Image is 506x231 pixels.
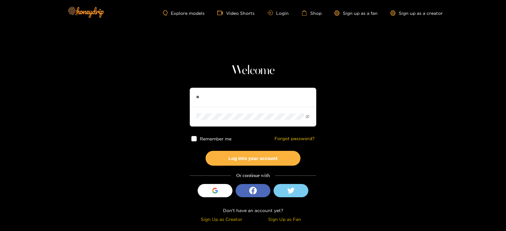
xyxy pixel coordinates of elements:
[217,10,226,16] span: video-camera
[190,172,316,179] div: Or continue with
[206,151,300,166] button: Log into your account
[190,63,316,78] h1: Welcome
[255,216,315,223] div: Sign Up as Fan
[301,10,322,16] a: Shop
[275,136,315,141] a: Forgot password?
[390,10,443,16] a: Sign up as a creator
[191,216,251,223] div: Sign Up as Creator
[305,115,310,119] span: eye-invisible
[190,207,316,214] div: Don't have an account yet?
[267,11,289,15] a: Login
[334,10,378,16] a: Sign up as a fan
[200,136,231,141] span: Remember me
[217,10,255,16] a: Video Shorts
[163,10,205,16] a: Explore models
